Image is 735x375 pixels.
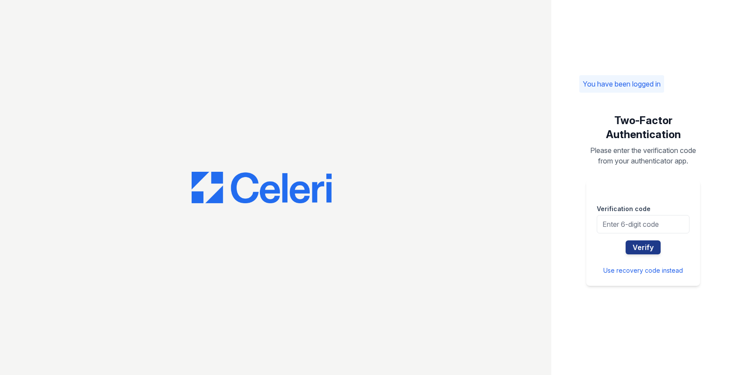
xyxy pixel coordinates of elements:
[626,240,661,254] button: Verify
[586,145,700,166] p: Please enter the verification code from your authenticator app.
[597,215,689,233] input: Enter 6-digit code
[586,114,700,142] h1: Two-Factor Authentication
[192,172,332,203] img: CE_Logo_Blue-a8612792a0a2168367f1c8372b55b34899dd931a85d93a1a3d3e32e68fde9ad4.png
[603,267,683,274] a: Use recovery code instead
[597,205,651,213] label: Verification code
[583,79,661,89] p: You have been logged in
